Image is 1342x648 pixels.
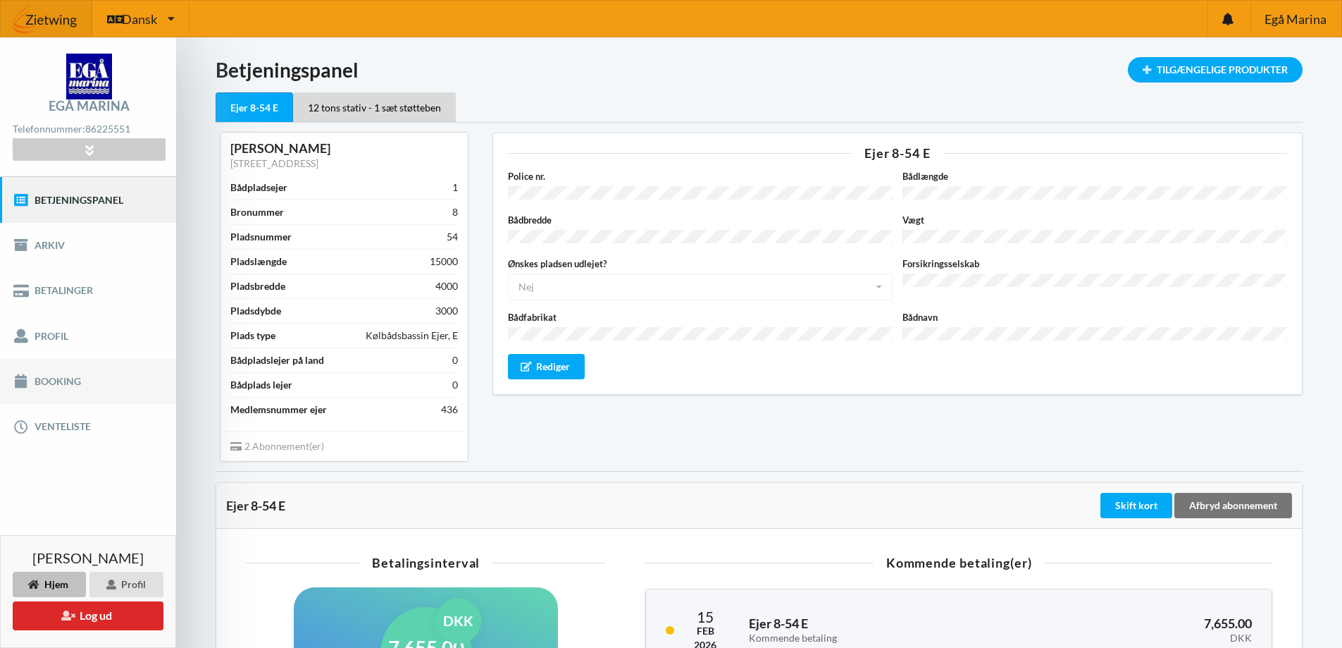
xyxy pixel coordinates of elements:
[13,120,165,139] div: Telefonnummer:
[1100,493,1172,518] div: Skift kort
[230,304,281,318] div: Pladsdybde
[902,310,1287,324] label: Bådnavn
[89,572,163,597] div: Profil
[749,632,1010,644] div: Kommende betaling
[452,378,458,392] div: 0
[1128,57,1303,82] div: Tilgængelige Produkter
[902,257,1287,271] label: Forsikringsselskab
[366,329,458,343] div: Kølbådsbassin Ejer, E
[645,556,1272,569] div: Kommende betaling(er)
[230,378,292,392] div: Bådplads lejer
[1265,13,1327,25] span: Egå Marina
[508,257,893,271] label: Ønskes pladsen udlejet?
[230,329,275,343] div: Plads type
[1174,493,1292,518] div: Afbryd abonnement
[293,92,456,122] div: 12 tons stativ - 1 sæt støtteben
[85,123,130,135] strong: 86225551
[902,169,1287,183] label: Bådlængde
[13,601,163,630] button: Log ud
[441,403,458,417] div: 436
[508,169,893,183] label: Police nr.
[230,403,327,417] div: Medlemsnummer ejer
[694,609,716,624] div: 15
[230,181,287,195] div: Bådpladsejer
[1031,616,1252,644] h3: 7,655.00
[230,230,292,244] div: Pladsnummer
[66,54,112,99] img: logo
[452,181,458,195] div: 1
[1031,632,1252,644] div: DKK
[230,157,318,169] a: [STREET_ADDRESS]
[452,205,458,219] div: 8
[230,140,458,157] div: [PERSON_NAME]
[435,279,458,293] div: 4000
[508,147,1287,159] div: Ejer 8-54 E
[230,440,324,452] span: 2 Abonnement(er)
[246,556,606,569] div: Betalingsinterval
[230,205,284,219] div: Bronummer
[435,304,458,318] div: 3000
[216,92,293,123] div: Ejer 8-54 E
[508,213,893,227] label: Bådbredde
[49,99,130,112] div: Egå Marina
[749,616,1010,644] h3: Ejer 8-54 E
[230,353,324,367] div: Bådpladslejer på land
[122,13,157,25] span: Dansk
[226,499,1098,513] div: Ejer 8-54 E
[216,57,1303,82] h1: Betjeningspanel
[32,551,144,565] span: [PERSON_NAME]
[430,255,458,269] div: 15000
[447,230,458,244] div: 54
[508,354,585,379] div: Rediger
[694,624,716,638] div: Feb
[435,598,481,644] div: DKK
[508,310,893,324] label: Bådfabrikat
[13,572,86,597] div: Hjem
[230,255,287,269] div: Pladslængde
[902,213,1287,227] label: Vægt
[230,279,285,293] div: Pladsbredde
[452,353,458,367] div: 0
